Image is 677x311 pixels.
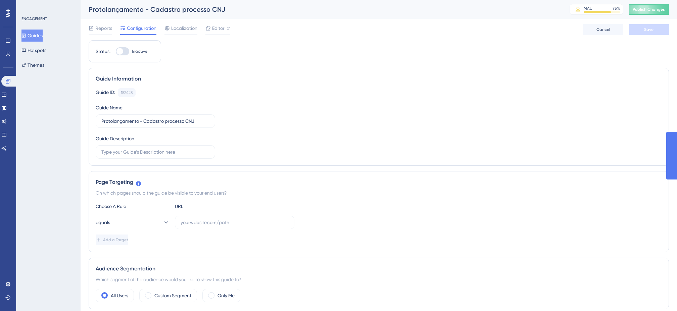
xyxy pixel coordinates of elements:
input: Type your Guide’s Description here [101,148,209,156]
button: Guides [21,30,43,42]
span: Inactive [132,49,147,54]
button: Publish Changes [629,4,669,15]
span: Reports [95,24,112,32]
span: Configuration [127,24,156,32]
iframe: UserGuiding AI Assistant Launcher [649,284,669,305]
label: Custom Segment [154,292,191,300]
button: Cancel [583,24,623,35]
span: Save [644,27,654,32]
button: equals [96,216,170,229]
span: Add a Target [103,237,128,243]
div: Which segment of the audience would you like to show this guide to? [96,275,662,283]
span: equals [96,218,110,226]
div: Guide Description [96,135,134,143]
div: Page Targeting [96,178,662,186]
div: Guide Name [96,104,123,112]
div: 152425 [121,90,133,95]
div: ENGAGEMENT [21,16,47,21]
span: Cancel [596,27,610,32]
button: Add a Target [96,235,128,245]
input: Type your Guide’s Name here [101,117,209,125]
div: Protolançamento - Cadastro processo CNJ [89,5,553,14]
span: Editor [212,24,225,32]
button: Themes [21,59,44,71]
div: 75 % [613,6,620,11]
button: Save [629,24,669,35]
label: Only Me [217,292,235,300]
span: Publish Changes [633,7,665,12]
div: On which pages should the guide be visible to your end users? [96,189,662,197]
input: yourwebsite.com/path [181,219,289,226]
div: Guide ID: [96,88,115,97]
button: Hotspots [21,44,46,56]
div: Audience Segmentation [96,265,662,273]
div: Choose A Rule [96,202,170,210]
span: Localization [171,24,197,32]
div: URL [175,202,249,210]
div: Guide Information [96,75,662,83]
div: Status: [96,47,110,55]
div: MAU [584,6,592,11]
label: All Users [111,292,128,300]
